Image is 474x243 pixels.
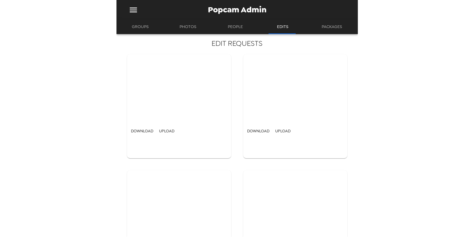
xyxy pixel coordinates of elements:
button: Upload [273,127,293,136]
a: Download [129,127,155,136]
h5: EDIT REQUESTS [121,39,353,48]
button: Edits [269,20,296,34]
div: Edit Request [127,54,231,115]
a: Download [246,127,271,136]
div: Edit Request [127,170,231,231]
button: People [222,20,249,34]
div: Edit Request [243,54,347,115]
button: Photos [174,20,202,34]
button: Upload [157,127,177,136]
span: Popcam Admin [208,6,266,14]
button: Groups [126,20,154,34]
button: Packages [316,20,348,34]
div: Edit Request [243,170,347,231]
